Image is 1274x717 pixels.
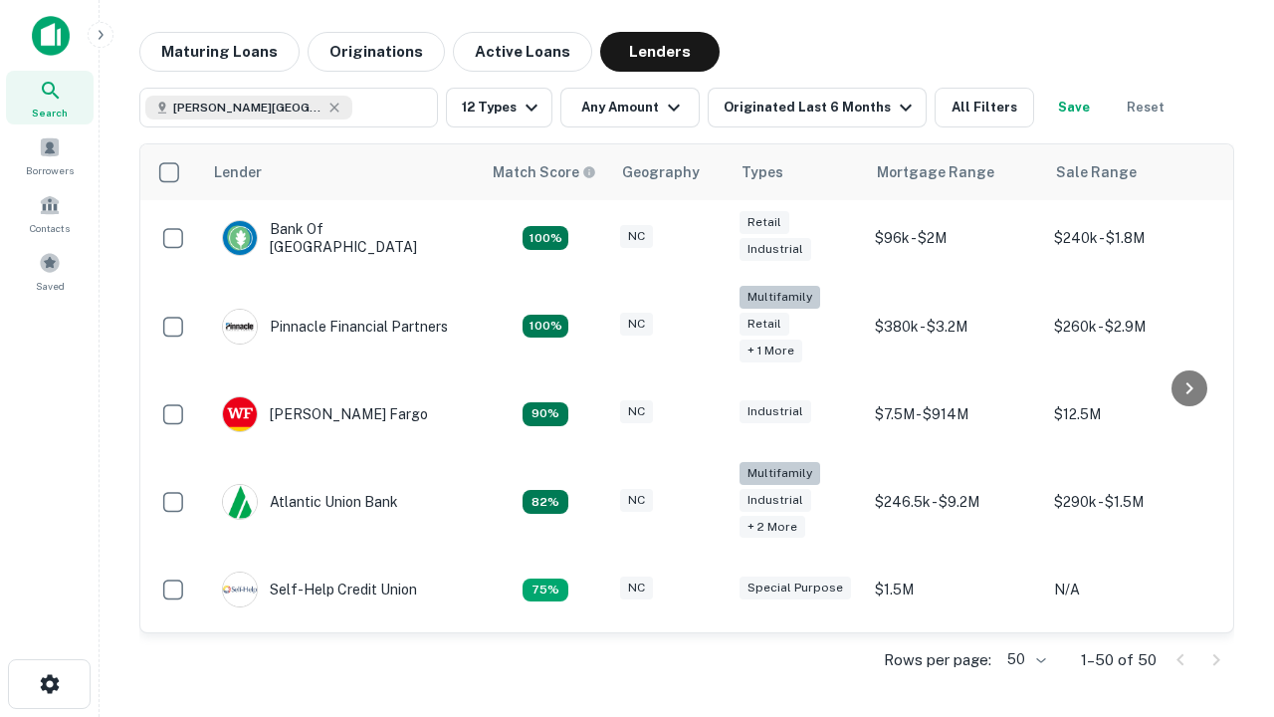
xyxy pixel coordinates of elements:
div: Retail [740,211,789,234]
img: capitalize-icon.png [32,16,70,56]
td: $1.5M [865,552,1044,627]
p: Rows per page: [884,648,991,672]
span: [PERSON_NAME][GEOGRAPHIC_DATA], [GEOGRAPHIC_DATA] [173,99,322,117]
div: Types [742,160,783,184]
div: Matching Properties: 24, hasApolloMatch: undefined [523,315,568,339]
div: Bank Of [GEOGRAPHIC_DATA] [222,220,461,256]
div: NC [620,313,653,336]
span: Search [32,105,68,120]
a: Contacts [6,186,94,240]
div: Matching Properties: 11, hasApolloMatch: undefined [523,490,568,514]
div: NC [620,225,653,248]
div: NC [620,489,653,512]
td: $380k - $3.2M [865,276,1044,376]
th: Sale Range [1044,144,1223,200]
div: Capitalize uses an advanced AI algorithm to match your search with the best lender. The match sco... [493,161,596,183]
td: $12.5M [1044,376,1223,452]
div: Multifamily [740,462,820,485]
button: Maturing Loans [139,32,300,72]
th: Mortgage Range [865,144,1044,200]
button: Active Loans [453,32,592,72]
img: picture [223,221,257,255]
div: Atlantic Union Bank [222,484,398,520]
td: N/A [1044,552,1223,627]
div: Matching Properties: 12, hasApolloMatch: undefined [523,402,568,426]
div: NC [620,400,653,423]
td: $246.5k - $9.2M [865,452,1044,553]
div: Matching Properties: 14, hasApolloMatch: undefined [523,226,568,250]
span: Saved [36,278,65,294]
td: $240k - $1.8M [1044,200,1223,276]
p: 1–50 of 50 [1081,648,1157,672]
img: picture [223,485,257,519]
button: Any Amount [560,88,700,127]
td: $260k - $2.9M [1044,276,1223,376]
td: $7.5M - $914M [865,376,1044,452]
th: Lender [202,144,481,200]
a: Search [6,71,94,124]
div: [PERSON_NAME] Fargo [222,396,428,432]
span: Borrowers [26,162,74,178]
div: + 1 more [740,340,802,362]
div: Pinnacle Financial Partners [222,309,448,345]
th: Capitalize uses an advanced AI algorithm to match your search with the best lender. The match sco... [481,144,610,200]
div: Lender [214,160,262,184]
iframe: Chat Widget [1174,558,1274,653]
a: Saved [6,244,94,298]
button: Originated Last 6 Months [708,88,927,127]
div: Matching Properties: 10, hasApolloMatch: undefined [523,579,568,602]
th: Geography [610,144,730,200]
div: Industrial [740,489,811,512]
a: Borrowers [6,128,94,182]
div: Mortgage Range [877,160,994,184]
div: Self-help Credit Union [222,572,417,607]
div: NC [620,577,653,599]
div: Industrial [740,400,811,423]
img: picture [223,310,257,344]
td: $290k - $1.5M [1044,452,1223,553]
div: Multifamily [740,286,820,309]
div: + 2 more [740,516,805,539]
div: Industrial [740,238,811,261]
button: Lenders [600,32,720,72]
div: Sale Range [1056,160,1137,184]
div: Retail [740,313,789,336]
button: 12 Types [446,88,552,127]
div: Special Purpose [740,577,851,599]
button: Reset [1114,88,1177,127]
div: Originated Last 6 Months [724,96,918,119]
button: Save your search to get updates of matches that match your search criteria. [1042,88,1106,127]
img: picture [223,573,257,606]
button: All Filters [935,88,1034,127]
h6: Match Score [493,161,592,183]
div: 50 [999,645,1049,674]
button: Originations [308,32,445,72]
th: Types [730,144,865,200]
span: Contacts [30,220,70,236]
img: picture [223,397,257,431]
td: $96k - $2M [865,200,1044,276]
div: Geography [622,160,700,184]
